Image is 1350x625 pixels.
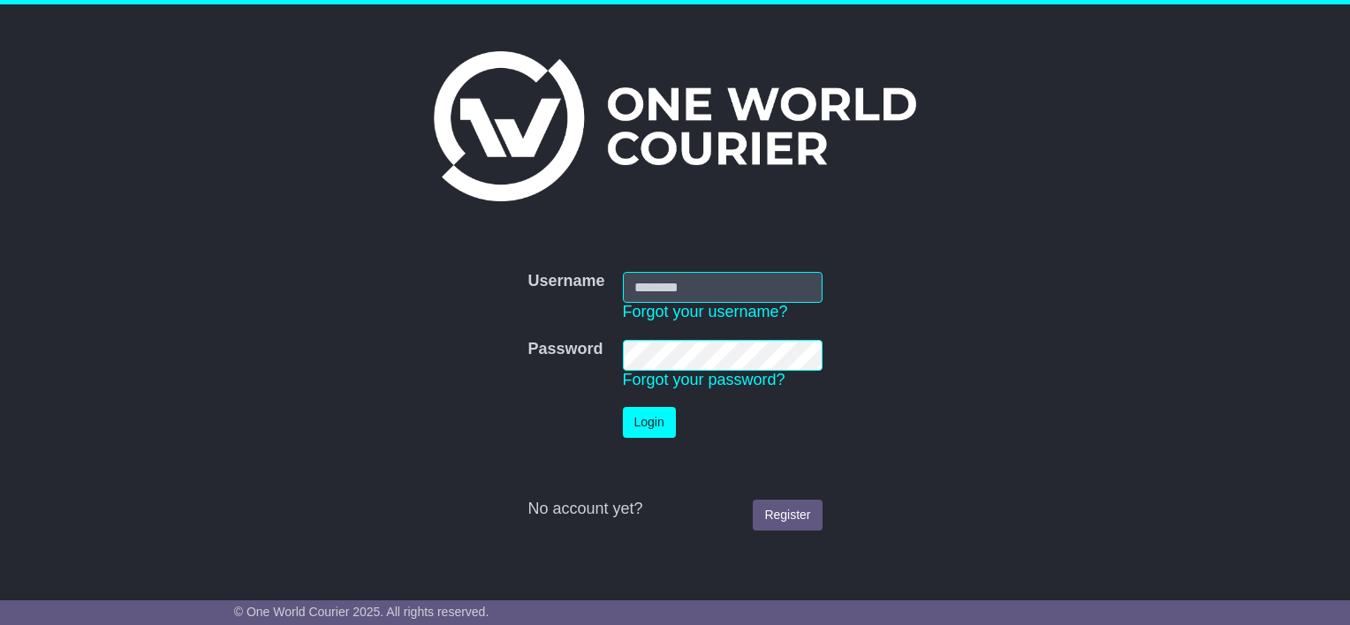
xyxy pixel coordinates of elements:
[234,605,489,619] span: © One World Courier 2025. All rights reserved.
[623,371,785,388] a: Forgot your password?
[434,51,916,201] img: One World
[527,340,603,359] label: Password
[753,500,822,531] a: Register
[527,500,822,519] div: No account yet?
[623,407,676,438] button: Login
[527,272,604,291] label: Username
[623,303,788,320] a: Forgot your username?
